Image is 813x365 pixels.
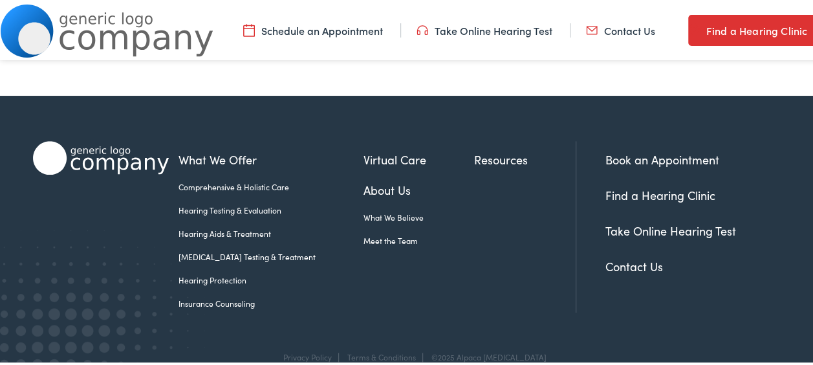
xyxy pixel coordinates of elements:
a: Comprehensive & Holistic Care [179,179,363,191]
a: About Us [363,179,474,197]
a: Take Online Hearing Test [417,21,552,36]
a: [MEDICAL_DATA] Testing & Treatment [179,249,363,261]
a: Book an Appointment [605,149,719,166]
div: ©2025 Alpaca [MEDICAL_DATA] [425,351,547,360]
a: Hearing Testing & Evaluation [179,203,363,214]
a: Contact Us [586,21,655,36]
a: What We Offer [179,149,363,166]
a: Insurance Counseling [179,296,363,307]
a: Terms & Conditions [347,349,416,360]
a: Hearing Aids & Treatment [179,226,363,238]
img: Alpaca Audiology [33,139,169,173]
a: Contact Us [605,256,663,272]
a: Resources [474,149,576,166]
a: Meet the Team [363,233,474,245]
a: Virtual Care [363,149,474,166]
a: What We Believe [363,210,474,221]
img: utility icon [688,21,700,36]
img: utility icon [243,21,255,36]
a: Privacy Policy [283,349,332,360]
img: utility icon [586,21,598,36]
a: Schedule an Appointment [243,21,383,36]
a: Find a Hearing Clinic [605,185,715,201]
img: utility icon [417,21,428,36]
a: Hearing Protection [179,272,363,284]
a: Take Online Hearing Test [605,221,736,237]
